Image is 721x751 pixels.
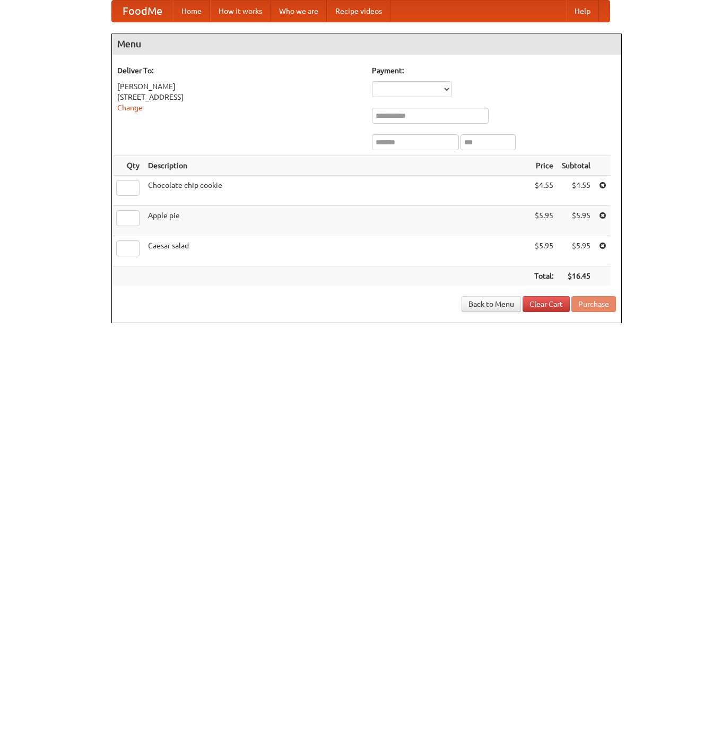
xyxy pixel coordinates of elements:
[558,266,595,286] th: $16.45
[117,92,361,102] div: [STREET_ADDRESS]
[144,236,530,266] td: Caesar salad
[530,176,558,206] td: $4.55
[112,1,173,22] a: FoodMe
[523,296,570,312] a: Clear Cart
[144,156,530,176] th: Description
[144,206,530,236] td: Apple pie
[144,176,530,206] td: Chocolate chip cookie
[530,266,558,286] th: Total:
[210,1,271,22] a: How it works
[327,1,390,22] a: Recipe videos
[558,206,595,236] td: $5.95
[558,176,595,206] td: $4.55
[372,65,616,76] h5: Payment:
[117,81,361,92] div: [PERSON_NAME]
[112,33,621,55] h4: Menu
[558,236,595,266] td: $5.95
[558,156,595,176] th: Subtotal
[571,296,616,312] button: Purchase
[271,1,327,22] a: Who we are
[173,1,210,22] a: Home
[462,296,521,312] a: Back to Menu
[530,206,558,236] td: $5.95
[530,156,558,176] th: Price
[117,65,361,76] h5: Deliver To:
[112,156,144,176] th: Qty
[566,1,599,22] a: Help
[530,236,558,266] td: $5.95
[117,103,143,112] a: Change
